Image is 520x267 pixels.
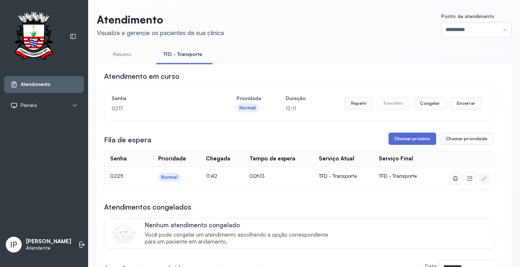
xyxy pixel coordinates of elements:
a: Resumo [97,48,147,60]
h4: Duração [286,93,306,103]
h3: Atendimentos congelados [104,202,191,212]
button: Transferir [377,97,410,109]
h3: Atendimento em curso [104,71,179,81]
h3: Fila de espera [104,135,151,145]
img: Imagem de CalloutCard [113,222,135,244]
button: Repetir [345,97,373,109]
p: 0217 [112,103,212,113]
div: Senha [110,155,127,162]
div: Normal [239,105,256,111]
span: Ponto de atendimento [441,13,494,19]
p: Atendente [26,245,71,251]
span: Atendimento [21,81,51,87]
button: Congelar [414,97,446,109]
div: Chegada [206,155,230,162]
div: Tempo de espera [250,155,295,162]
a: TFD - Transporte [156,48,210,60]
div: Visualize e gerencie os pacientes da sua clínica [97,29,224,36]
h4: Senha [112,93,212,103]
div: Normal [161,174,178,180]
button: Chamar prioridade [440,133,493,145]
span: Você pode congelar um atendimento escolhendo a opção correspondente para um paciente em andamento. [145,232,336,245]
button: Encerrar [451,97,481,109]
div: Serviço Atual [319,155,354,162]
span: Painéis [21,102,37,108]
span: 00h13 [250,173,265,179]
p: Nenhum atendimento congelado [145,221,336,229]
p: [PERSON_NAME] [26,238,71,245]
p: 12:11 [286,103,306,113]
h4: Prioridade [237,93,261,103]
img: Logotipo do estabelecimento [8,12,60,62]
span: 0225 [110,173,123,179]
span: 11:42 [206,173,217,179]
p: Atendimento [97,13,224,26]
button: Chamar próximo [389,133,436,145]
div: TFD - Transporte [319,173,367,179]
a: Atendimento [10,81,78,88]
div: Serviço Final [379,155,413,162]
div: Prioridade [158,155,186,162]
span: TFD - Transporte [379,173,417,179]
